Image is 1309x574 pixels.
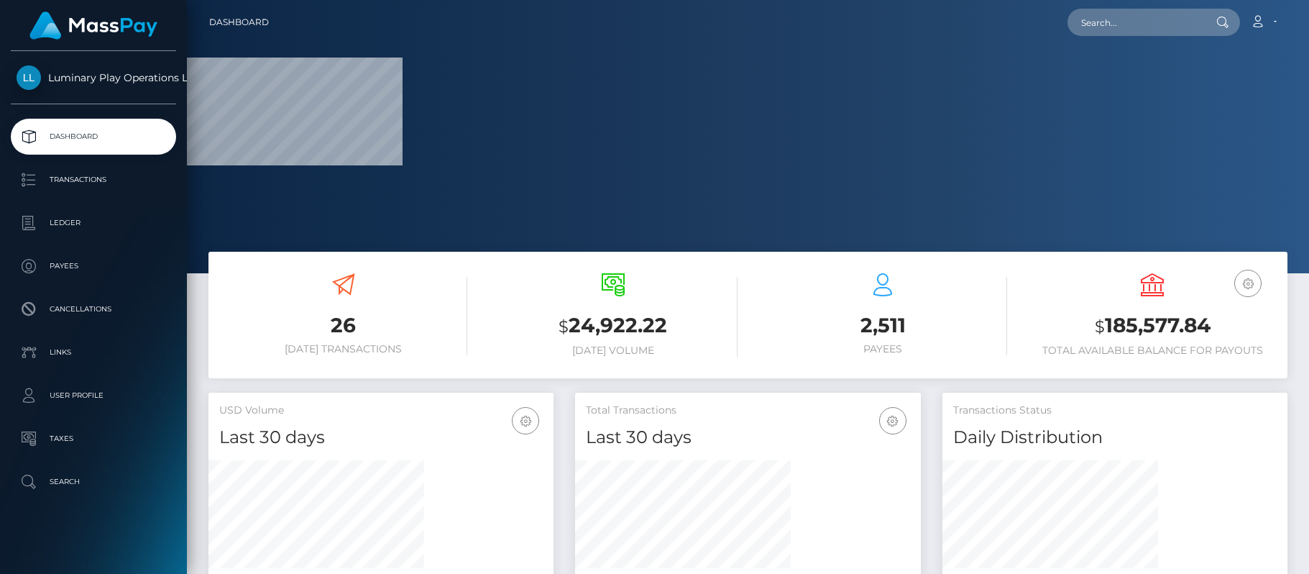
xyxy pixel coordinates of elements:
[17,169,170,191] p: Transactions
[17,342,170,363] p: Links
[489,311,737,341] h3: 24,922.22
[17,299,170,320] p: Cancellations
[17,428,170,450] p: Taxes
[953,404,1277,418] h5: Transactions Status
[219,311,467,340] h3: 26
[209,7,269,37] a: Dashboard
[17,126,170,147] p: Dashboard
[759,343,1007,355] h6: Payees
[586,425,909,450] h4: Last 30 days
[17,471,170,493] p: Search
[17,385,170,406] p: User Profile
[1029,311,1277,341] h3: 185,577.84
[11,71,176,84] span: Luminary Play Operations Limited
[559,316,569,337] small: $
[1029,345,1277,357] h6: Total Available Balance for Payouts
[1067,9,1203,36] input: Search...
[17,65,41,90] img: Luminary Play Operations Limited
[11,119,176,155] a: Dashboard
[11,378,176,414] a: User Profile
[29,12,157,40] img: MassPay Logo
[17,212,170,234] p: Ledger
[219,404,543,418] h5: USD Volume
[953,425,1277,450] h4: Daily Distribution
[219,343,467,355] h6: [DATE] Transactions
[219,425,543,450] h4: Last 30 days
[489,345,737,357] h6: [DATE] Volume
[11,421,176,457] a: Taxes
[11,248,176,284] a: Payees
[11,334,176,370] a: Links
[17,255,170,277] p: Payees
[11,291,176,327] a: Cancellations
[586,404,909,418] h5: Total Transactions
[1095,316,1105,337] small: $
[11,205,176,241] a: Ledger
[759,311,1007,340] h3: 2,511
[11,464,176,500] a: Search
[11,162,176,198] a: Transactions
